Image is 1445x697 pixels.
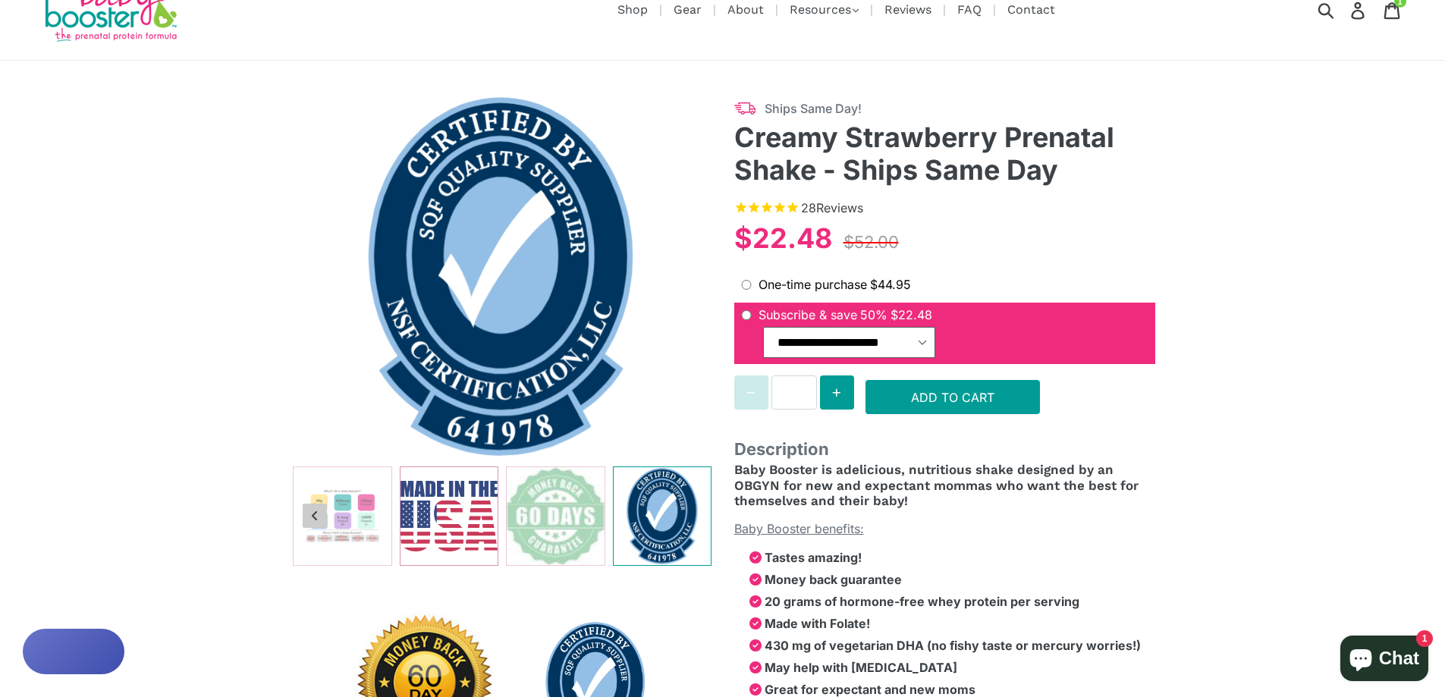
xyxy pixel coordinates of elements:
[816,200,863,215] span: Reviews
[765,638,1141,653] strong: 430 mg of vegetarian DHA (no fishy taste or mercury worries!)
[765,99,1155,118] span: Ships Same Day!
[911,390,994,405] span: Add to Cart
[734,462,843,477] span: Baby Booster is a
[613,467,711,565] img: Creamy Strawberry Prenatal Shake - Ships Same Day
[860,307,891,322] span: 50%
[891,307,932,322] span: recurring price
[765,594,1079,609] strong: 20 grams of hormone-free whey protein per serving
[734,199,1155,218] span: Rated 4.9 out of 5 stars 28 reviews
[840,226,903,259] div: $52.00
[734,121,1155,187] h3: Creamy Strawberry Prenatal Shake - Ships Same Day
[865,380,1040,414] button: Add to Cart
[734,521,864,536] span: Baby Booster benefits:
[734,218,832,259] div: $22.48
[801,200,863,215] span: 28 reviews
[759,277,870,292] span: One-time purchase
[870,277,911,292] span: original price
[303,504,327,528] button: Previous slide
[294,467,391,565] img: Creamy Strawberry Prenatal Shake - Ships Same Day
[400,467,498,565] img: Creamy Strawberry Prenatal Shake - Ships Same Day
[765,572,902,587] strong: Money back guarantee
[771,375,817,410] input: Quantity for Creamy Strawberry Prenatal Shake - Ships Same Day
[765,682,975,697] strong: Great for expectant and new moms
[1336,636,1433,685] inbox-online-store-chat: Shopify online store chat
[507,467,605,565] img: Creamy Strawberry Prenatal Shake - Ships Same Day
[23,629,124,674] button: Rewards
[820,375,854,410] button: Increase quantity for Creamy Strawberry Prenatal Shake - Ships Same Day
[765,616,870,631] strong: Made with Folate!
[344,95,658,459] img: Creamy Strawberry Prenatal Shake - Ships Same Day
[734,462,1155,508] h4: delicious, nutritious shake designed by an OBGYN for new and expectant mommas who want the best f...
[765,550,862,565] strong: Tastes amazing!
[734,437,1155,462] span: Description
[765,660,957,675] strong: May help with [MEDICAL_DATA]
[759,307,860,322] span: Subscribe & save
